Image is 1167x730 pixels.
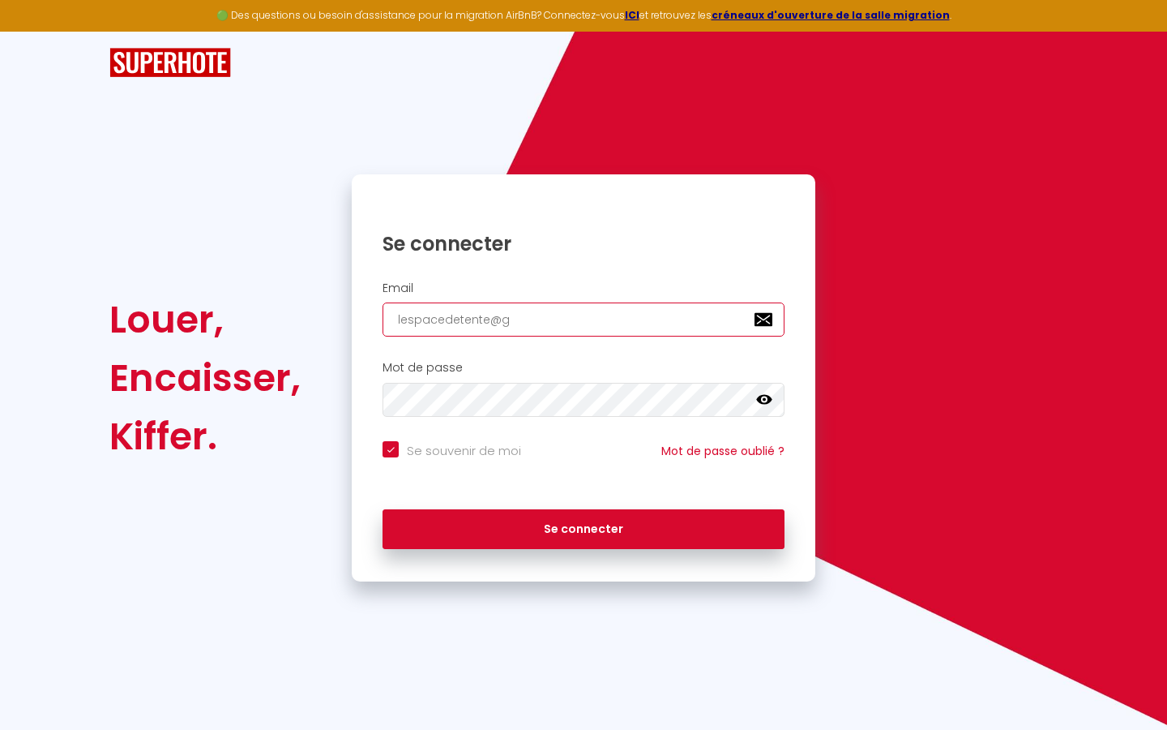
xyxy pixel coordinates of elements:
[13,6,62,55] button: Ouvrir le widget de chat LiveChat
[109,48,231,78] img: SuperHote logo
[109,349,301,407] div: Encaisser,
[383,361,784,375] h2: Mot de passe
[109,290,301,349] div: Louer,
[383,231,784,256] h1: Se connecter
[383,509,784,550] button: Se connecter
[383,281,784,295] h2: Email
[383,303,784,337] input: Ton Email
[712,8,950,22] a: créneaux d'ouverture de la salle migration
[661,443,784,459] a: Mot de passe oublié ?
[109,407,301,466] div: Kiffer.
[625,8,639,22] a: ICI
